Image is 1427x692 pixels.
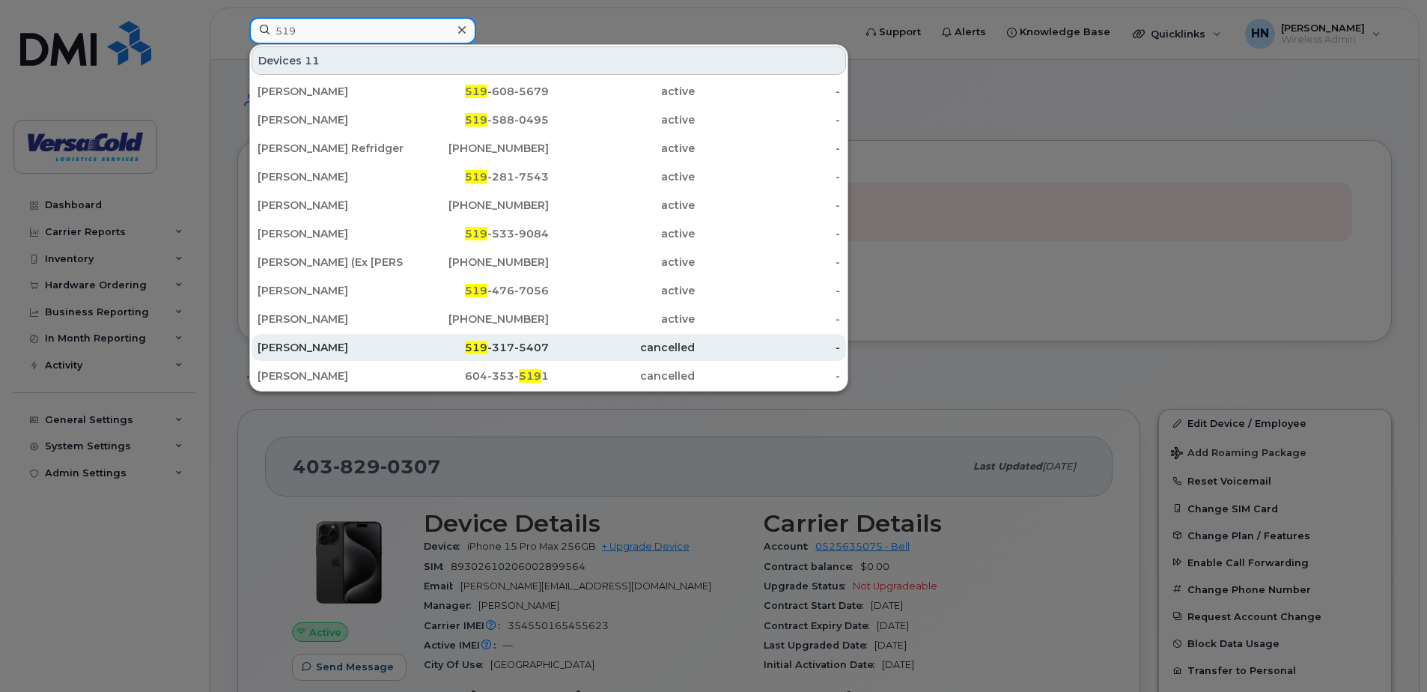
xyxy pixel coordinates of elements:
[258,340,404,355] div: [PERSON_NAME]
[404,340,550,355] div: -317-5407
[549,169,695,184] div: active
[258,169,404,184] div: [PERSON_NAME]
[258,312,404,327] div: [PERSON_NAME]
[404,312,550,327] div: [PHONE_NUMBER]
[695,283,841,298] div: -
[258,226,404,241] div: [PERSON_NAME]
[258,112,404,127] div: [PERSON_NAME]
[404,283,550,298] div: -476-7056
[549,226,695,241] div: active
[695,226,841,241] div: -
[252,163,846,190] a: [PERSON_NAME]519-281-7543active-
[404,255,550,270] div: [PHONE_NUMBER]
[252,249,846,276] a: [PERSON_NAME] (Ex [PERSON_NAME])[PHONE_NUMBER]active-
[252,362,846,389] a: [PERSON_NAME]604-353-5191cancelled-
[404,368,550,383] div: 604-353- 1
[695,112,841,127] div: -
[404,112,550,127] div: -588-0495
[695,340,841,355] div: -
[549,112,695,127] div: active
[252,306,846,333] a: [PERSON_NAME][PHONE_NUMBER]active-
[404,169,550,184] div: -281-7543
[252,220,846,247] a: [PERSON_NAME]519-533-9084active-
[305,53,320,68] span: 11
[549,255,695,270] div: active
[252,334,846,361] a: [PERSON_NAME]519-317-5407cancelled-
[258,198,404,213] div: [PERSON_NAME]
[549,340,695,355] div: cancelled
[252,78,846,105] a: [PERSON_NAME]519-608-5679active-
[549,283,695,298] div: active
[465,85,487,98] span: 519
[549,198,695,213] div: active
[549,141,695,156] div: active
[252,106,846,133] a: [PERSON_NAME]519-588-0495active-
[252,46,846,75] div: Devices
[465,170,487,183] span: 519
[549,368,695,383] div: cancelled
[258,141,404,156] div: [PERSON_NAME] Refridgeration Operators
[695,141,841,156] div: -
[258,283,404,298] div: [PERSON_NAME]
[519,369,541,383] span: 519
[404,141,550,156] div: [PHONE_NUMBER]
[695,198,841,213] div: -
[695,368,841,383] div: -
[404,198,550,213] div: [PHONE_NUMBER]
[258,255,404,270] div: [PERSON_NAME] (Ex [PERSON_NAME])
[465,113,487,127] span: 519
[252,192,846,219] a: [PERSON_NAME][PHONE_NUMBER]active-
[465,341,487,354] span: 519
[258,368,404,383] div: [PERSON_NAME]
[695,255,841,270] div: -
[252,135,846,162] a: [PERSON_NAME] Refridgeration Operators[PHONE_NUMBER]active-
[695,169,841,184] div: -
[549,84,695,99] div: active
[695,312,841,327] div: -
[258,84,404,99] div: [PERSON_NAME]
[549,312,695,327] div: active
[252,277,846,304] a: [PERSON_NAME]519-476-7056active-
[404,84,550,99] div: -608-5679
[404,226,550,241] div: -533-9084
[465,227,487,240] span: 519
[465,284,487,297] span: 519
[695,84,841,99] div: -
